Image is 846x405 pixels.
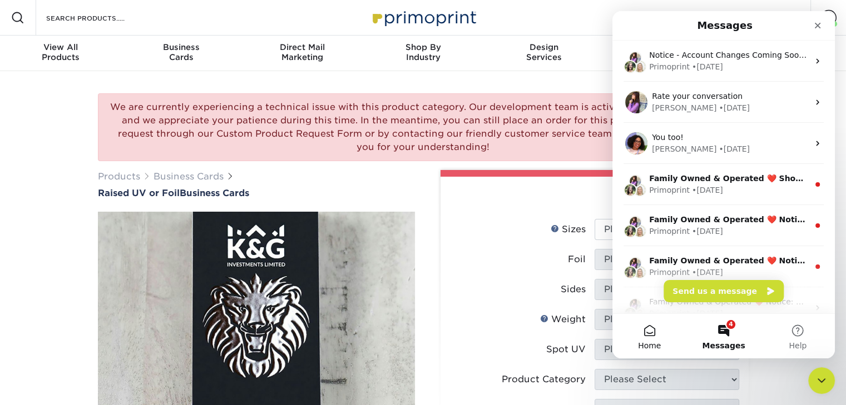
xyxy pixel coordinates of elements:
img: Erica avatar [16,204,29,218]
span: Direct Mail [242,42,363,52]
img: Erica avatar [16,287,29,300]
a: DesignServices [483,36,604,71]
img: Natalie avatar [21,213,34,227]
a: Resources& Templates [604,36,725,71]
a: Products [98,171,140,182]
button: Messages [74,303,148,347]
iframe: Google Customer Reviews [3,371,95,401]
h1: Business Cards [98,188,415,198]
span: Business [121,42,241,52]
input: SEARCH PRODUCTS..... [45,11,154,24]
a: Raised UV or FoilBusiness Cards [98,188,415,198]
img: Julie avatar [11,213,24,227]
div: • [DATE] [80,214,111,226]
div: Primoprint [37,256,77,267]
div: Foil [568,253,586,266]
iframe: Intercom live chat [612,11,835,358]
span: Design [483,42,604,52]
img: Natalie avatar [21,254,34,268]
div: Weight [540,313,586,326]
span: Home [26,331,48,338]
img: Julie avatar [11,296,24,309]
button: Send us a message [51,269,171,291]
img: Erica avatar [16,246,29,259]
span: Shop By [363,42,483,52]
div: Cards [121,42,241,62]
div: Primoprint [37,173,77,185]
span: Help [176,331,194,338]
div: • [DATE] [80,256,111,267]
div: Primoprint [37,297,77,308]
button: Help [149,303,222,347]
div: & Templates [604,42,725,62]
div: Select your options: [449,177,740,219]
div: Primoprint [37,214,77,226]
a: BusinessCards [121,36,241,71]
div: Sides [561,283,586,296]
div: • [DATE] [80,297,111,308]
span: Messages [90,331,132,338]
div: Product Category [502,373,586,386]
a: Shop ByIndustry [363,36,483,71]
a: Business Cards [154,171,224,182]
div: Services [483,42,604,62]
span: Raised UV or Foil [98,188,180,198]
div: We are currently experiencing a technical issue with this product category. Our development team ... [98,93,749,161]
div: Industry [363,42,483,62]
div: Marketing [242,42,363,62]
iframe: Intercom live chat [808,367,835,394]
div: • [DATE] [80,173,111,185]
a: Direct MailMarketing [242,36,363,71]
img: Primoprint [368,6,479,29]
span: Resources [604,42,725,52]
img: Julie avatar [11,254,24,268]
div: Sizes [551,223,586,236]
div: Spot UV [546,343,586,356]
